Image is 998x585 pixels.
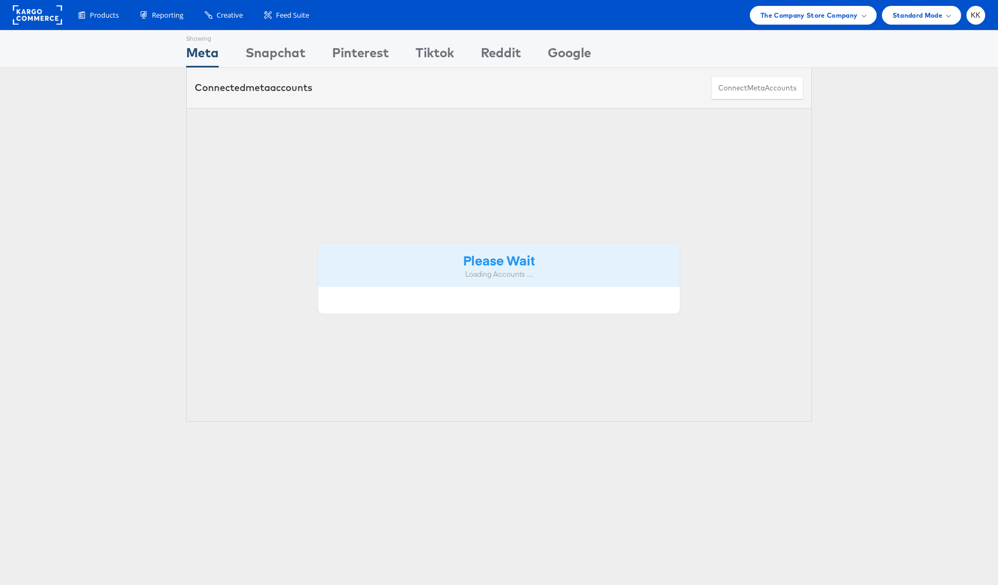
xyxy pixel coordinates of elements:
div: Connected accounts [195,81,312,95]
button: ConnectmetaAccounts [711,76,803,100]
span: Creative [217,10,243,20]
span: KK [971,12,981,19]
div: Tiktok [416,43,454,67]
div: Meta [186,43,219,67]
span: Feed Suite [276,10,309,20]
div: Showing [186,31,219,43]
strong: Please Wait [463,251,535,269]
span: Products [90,10,119,20]
div: Loading Accounts .... [326,269,672,279]
div: Snapchat [245,43,305,67]
span: meta [245,81,270,94]
div: Reddit [481,43,521,67]
span: meta [747,83,765,93]
span: The Company Store Company [761,10,858,21]
div: Pinterest [332,43,389,67]
div: Google [548,43,591,67]
span: Standard Mode [893,10,942,21]
span: Reporting [152,10,183,20]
